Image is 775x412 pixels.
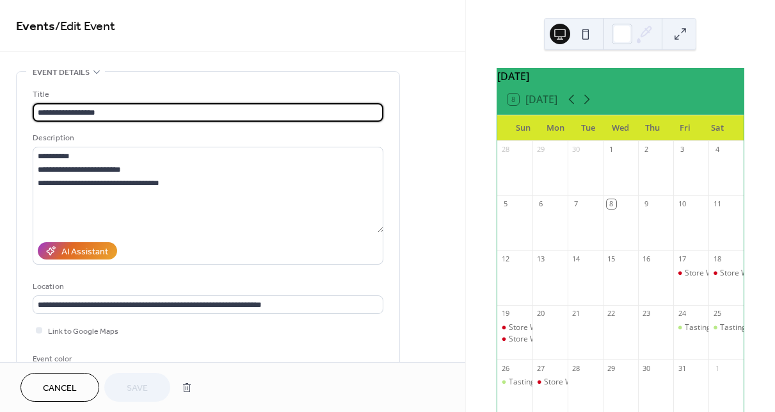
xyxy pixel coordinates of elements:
[507,115,539,141] div: Sun
[677,363,687,373] div: 31
[497,69,744,84] div: [DATE]
[571,309,581,318] div: 21
[642,145,651,154] div: 2
[509,334,576,345] div: Store Wine Tasting
[536,309,546,318] div: 20
[539,115,571,141] div: Mon
[677,145,687,154] div: 3
[673,322,708,333] div: Tasting
[712,309,722,318] div: 25
[642,199,651,209] div: 9
[48,325,118,338] span: Link to Google Maps
[509,322,576,333] div: Store Wine Tasting
[20,373,99,402] button: Cancel
[33,280,381,293] div: Location
[712,145,722,154] div: 4
[642,363,651,373] div: 30
[43,382,77,395] span: Cancel
[536,363,546,373] div: 27
[33,88,381,101] div: Title
[501,199,511,209] div: 5
[38,242,117,260] button: AI Assistant
[712,363,722,373] div: 1
[642,254,651,263] div: 16
[571,145,581,154] div: 30
[536,145,546,154] div: 29
[637,115,669,141] div: Thu
[571,363,581,373] div: 28
[501,363,511,373] div: 26
[16,14,55,39] a: Events
[497,334,532,345] div: Store Wine Tasting
[571,254,581,263] div: 14
[685,268,752,279] div: Store Wine Tasting
[708,322,744,333] div: Tasting
[33,131,381,145] div: Description
[544,377,611,388] div: Store Wine Tasting
[677,254,687,263] div: 17
[607,145,616,154] div: 1
[501,309,511,318] div: 19
[669,115,701,141] div: Fri
[673,268,708,279] div: Store Wine Tasting
[536,199,546,209] div: 6
[571,199,581,209] div: 7
[497,322,532,333] div: Store Wine Tasting
[501,254,511,263] div: 12
[685,322,711,333] div: Tasting
[572,115,604,141] div: Tue
[501,145,511,154] div: 28
[497,377,532,388] div: Tasting
[607,309,616,318] div: 22
[701,115,733,141] div: Sat
[536,254,546,263] div: 13
[712,199,722,209] div: 11
[642,309,651,318] div: 23
[712,254,722,263] div: 18
[677,199,687,209] div: 10
[532,377,568,388] div: Store Wine Tasting
[607,363,616,373] div: 29
[607,199,616,209] div: 8
[61,245,108,259] div: AI Assistant
[708,268,744,279] div: Store Wine Tasting
[677,309,687,318] div: 24
[607,254,616,263] div: 15
[33,66,90,79] span: Event details
[604,115,636,141] div: Wed
[33,352,129,366] div: Event color
[720,322,746,333] div: Tasting
[509,377,535,388] div: Tasting
[55,14,115,39] span: / Edit Event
